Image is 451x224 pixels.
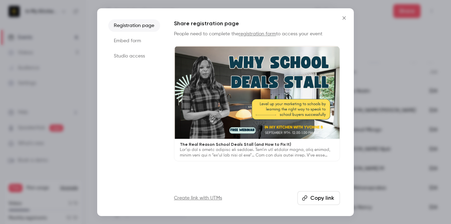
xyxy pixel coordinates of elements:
p: The Real Reason School Deals Stall (and How to Fix It) [180,142,334,147]
p: Lor’ip dol s ametc adipisc eli seddoei. Tem’in utl etdolor magna, aliq enimad, minim veni qui n “... [180,147,334,158]
p: People need to complete the to access your event [174,30,340,37]
a: Create link with UTMs [174,195,222,201]
a: The Real Reason School Deals Stall (and How to Fix It)Lor’ip dol s ametc adipisc eli seddoei. Tem... [174,46,340,162]
a: registration form [239,32,276,36]
li: Embed form [108,35,160,47]
li: Studio access [108,50,160,62]
button: Copy link [297,191,340,205]
h1: Share registration page [174,19,340,28]
button: Close [337,11,351,25]
li: Registration page [108,19,160,32]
